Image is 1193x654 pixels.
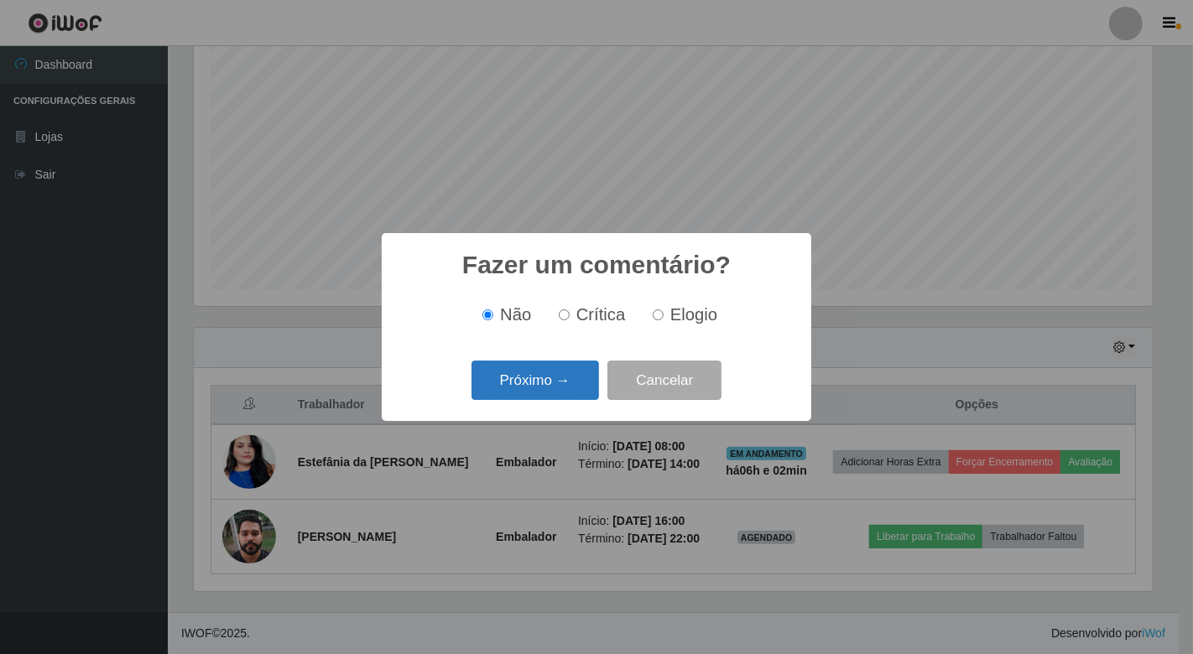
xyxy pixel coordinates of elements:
h2: Fazer um comentário? [462,250,731,280]
input: Crítica [559,309,570,320]
span: Não [500,305,531,324]
input: Não [482,309,493,320]
button: Cancelar [607,361,722,400]
span: Crítica [576,305,626,324]
input: Elogio [653,309,664,320]
button: Próximo → [471,361,599,400]
span: Elogio [670,305,717,324]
